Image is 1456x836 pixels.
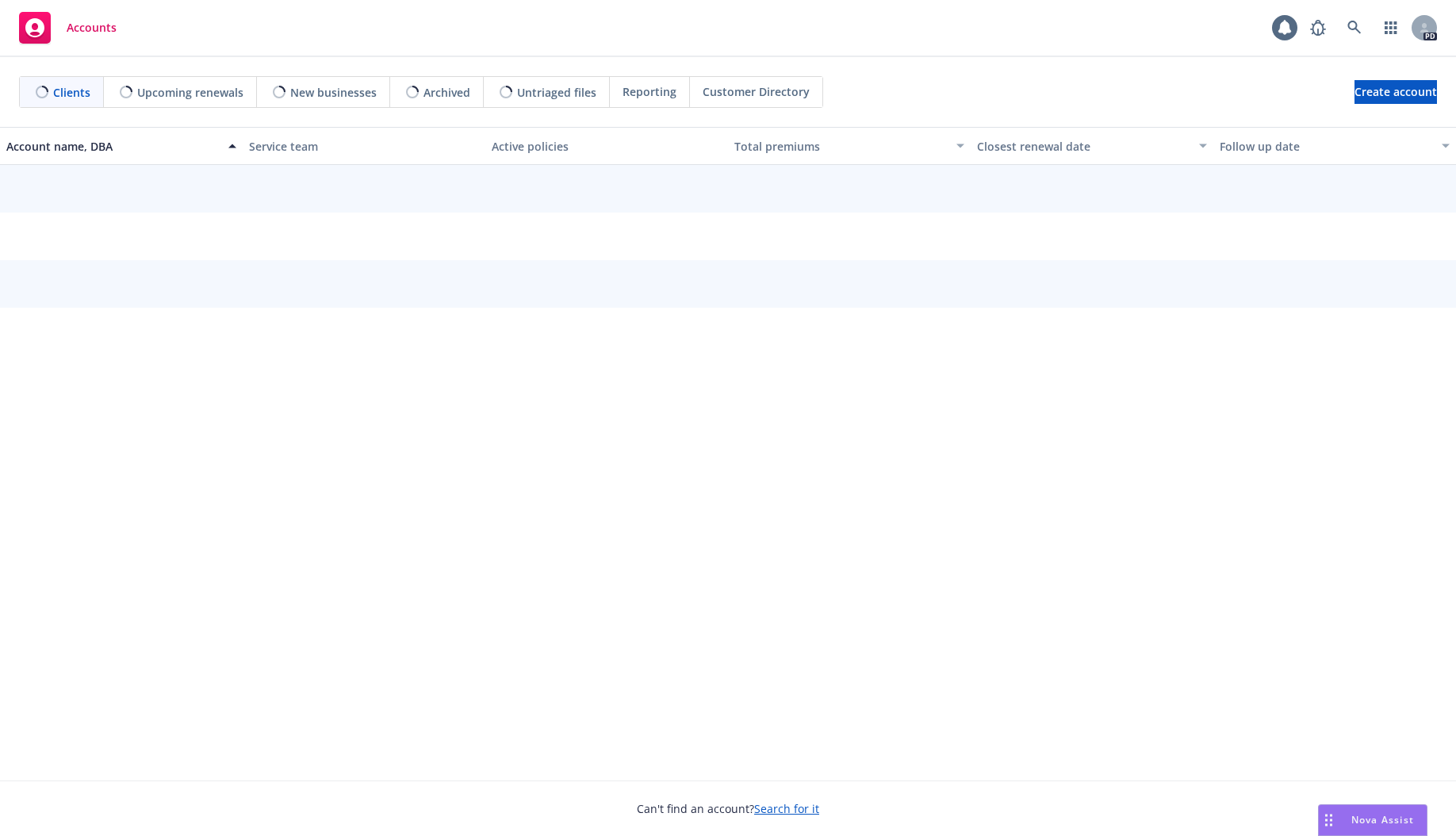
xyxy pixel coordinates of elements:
span: Upcoming renewals [137,84,243,101]
span: Create account [1354,77,1437,107]
span: Untriaged files [517,84,596,101]
button: Closest renewal date [971,127,1213,165]
div: Service team [249,138,479,155]
div: Total premiums [734,138,947,155]
span: Archived [423,84,470,101]
span: Clients [53,84,90,101]
button: Active policies [485,127,728,165]
div: Account name, DBA [6,138,219,155]
a: Create account [1354,80,1437,104]
a: Switch app [1375,12,1407,44]
button: Total premiums [728,127,971,165]
a: Accounts [13,6,123,50]
span: Reporting [623,83,676,100]
a: Search for it [754,801,819,816]
div: Active policies [492,138,722,155]
span: Accounts [67,21,117,34]
button: Nova Assist [1318,804,1427,836]
span: Customer Directory [703,83,810,100]
a: Search [1339,12,1370,44]
div: Follow up date [1220,138,1432,155]
span: Can't find an account? [637,800,819,817]
span: Nova Assist [1351,813,1414,826]
div: Closest renewal date [977,138,1190,155]
a: Report a Bug [1302,12,1334,44]
button: Service team [243,127,485,165]
span: New businesses [290,84,377,101]
div: Drag to move [1319,805,1339,835]
button: Follow up date [1213,127,1456,165]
